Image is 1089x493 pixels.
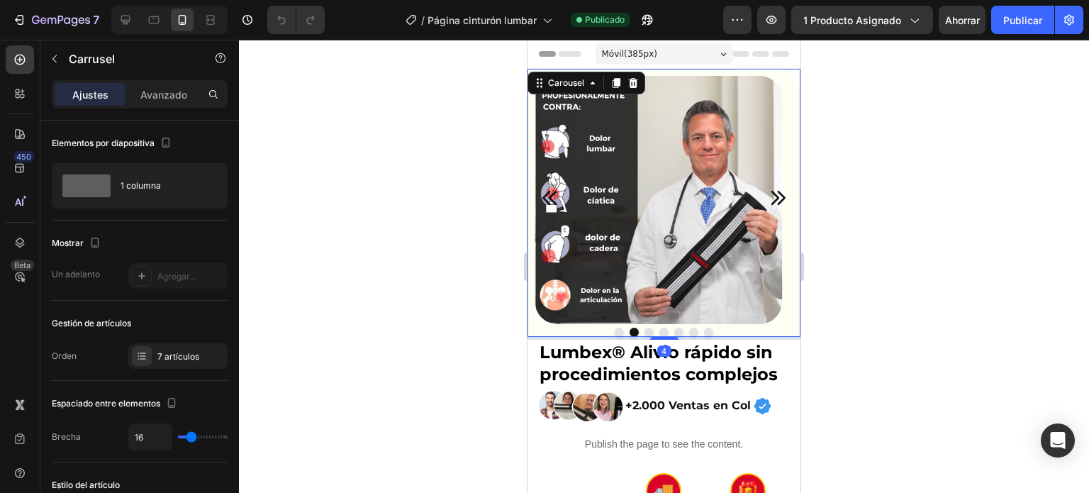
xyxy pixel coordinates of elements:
button: 7 [6,6,106,34]
font: Espaciado entre elementos [52,398,160,409]
button: Publicar [991,6,1054,34]
font: 450 [16,152,31,162]
font: Ahorrar [945,14,980,26]
div: Deshacer/Rehacer [267,6,325,34]
font: Estilo del artículo [52,480,120,490]
button: Ahorrar [939,6,985,34]
font: Publicar [1003,14,1042,26]
font: Avanzado [140,89,187,101]
font: / [421,14,425,26]
font: Orden [52,350,77,361]
font: 1 columna [121,180,161,191]
font: 7 [93,13,99,27]
font: Beta [14,260,30,270]
font: Mostrar [52,238,84,248]
iframe: Área de diseño [527,40,800,493]
font: Carrusel [69,52,115,66]
div: Abrir Intercom Messenger [1041,423,1075,458]
font: Ajustes [72,89,108,101]
input: Auto [129,424,172,450]
div: 🚚 [118,433,154,469]
font: Publicado [585,14,625,25]
div: 🎁 [203,433,238,469]
font: Página cinturón lumbar [428,14,537,26]
font: Gestión de artículos [52,318,131,328]
font: Brecha [52,431,81,442]
font: Elementos por diapositiva [52,138,155,148]
font: Un adelanto [52,269,100,279]
font: 1 producto asignado [803,14,901,26]
p: Carrusel [69,50,189,67]
font: 7 artículos [157,351,199,362]
button: 1 producto asignado [791,6,933,34]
